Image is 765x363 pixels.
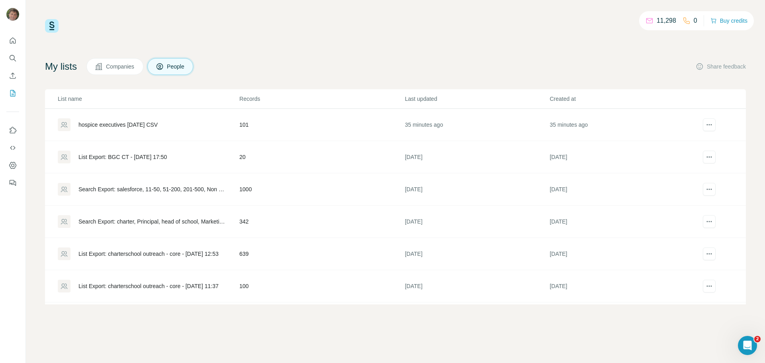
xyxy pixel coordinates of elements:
div: hospice executives [DATE] CSV [78,121,158,129]
button: actions [703,183,716,196]
td: [DATE] [549,270,694,302]
img: Avatar [6,8,19,21]
td: [DATE] [404,141,549,173]
button: Use Surfe API [6,141,19,155]
button: actions [703,215,716,228]
button: Share feedback [696,63,746,71]
td: [DATE] [549,141,694,173]
div: Search Export: salesforce, 11-50, 51-200, 201-500, Non Profit, Senior, Strategic, Experienced Man... [78,185,226,193]
td: 20 [239,141,404,173]
td: [DATE] [549,206,694,238]
div: List Export: charterschool outreach - core - [DATE] 12:53 [78,250,218,258]
p: Last updated [405,95,549,103]
td: [DATE] [404,173,549,206]
button: Search [6,51,19,65]
p: 11,298 [657,16,676,26]
span: 2 [754,336,761,342]
td: [DATE] [404,270,549,302]
button: My lists [6,86,19,100]
p: Created at [550,95,694,103]
button: Quick start [6,33,19,48]
img: Surfe Logo [45,19,59,33]
button: actions [703,247,716,260]
button: Feedback [6,176,19,190]
div: List Export: BGC CT - [DATE] 17:50 [78,153,167,161]
button: Buy credits [710,15,747,26]
div: List Export: charterschool outreach - core - [DATE] 11:37 [78,282,218,290]
button: actions [703,280,716,292]
td: [DATE] [404,238,549,270]
button: Dashboard [6,158,19,173]
td: 1000 [239,173,404,206]
td: 35 minutes ago [549,109,694,141]
td: 639 [239,238,404,270]
td: 342 [239,206,404,238]
td: 100 [239,270,404,302]
td: [DATE] [549,302,694,335]
td: [DATE] [404,302,549,335]
button: Enrich CSV [6,69,19,83]
td: 35 minutes ago [404,109,549,141]
p: Records [239,95,404,103]
button: Use Surfe on LinkedIn [6,123,19,137]
div: Search Export: charter, Principal, head of school, Marketing Director, student recruitment direct... [78,218,226,226]
td: 101 [239,109,404,141]
h4: My lists [45,60,77,73]
span: People [167,63,185,71]
td: [DATE] [549,173,694,206]
button: actions [703,151,716,163]
td: [DATE] [549,238,694,270]
iframe: Intercom live chat [738,336,757,355]
span: Companies [106,63,135,71]
td: [DATE] [404,206,549,238]
p: List name [58,95,239,103]
button: actions [703,118,716,131]
p: 0 [694,16,697,26]
td: 100 [239,302,404,335]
